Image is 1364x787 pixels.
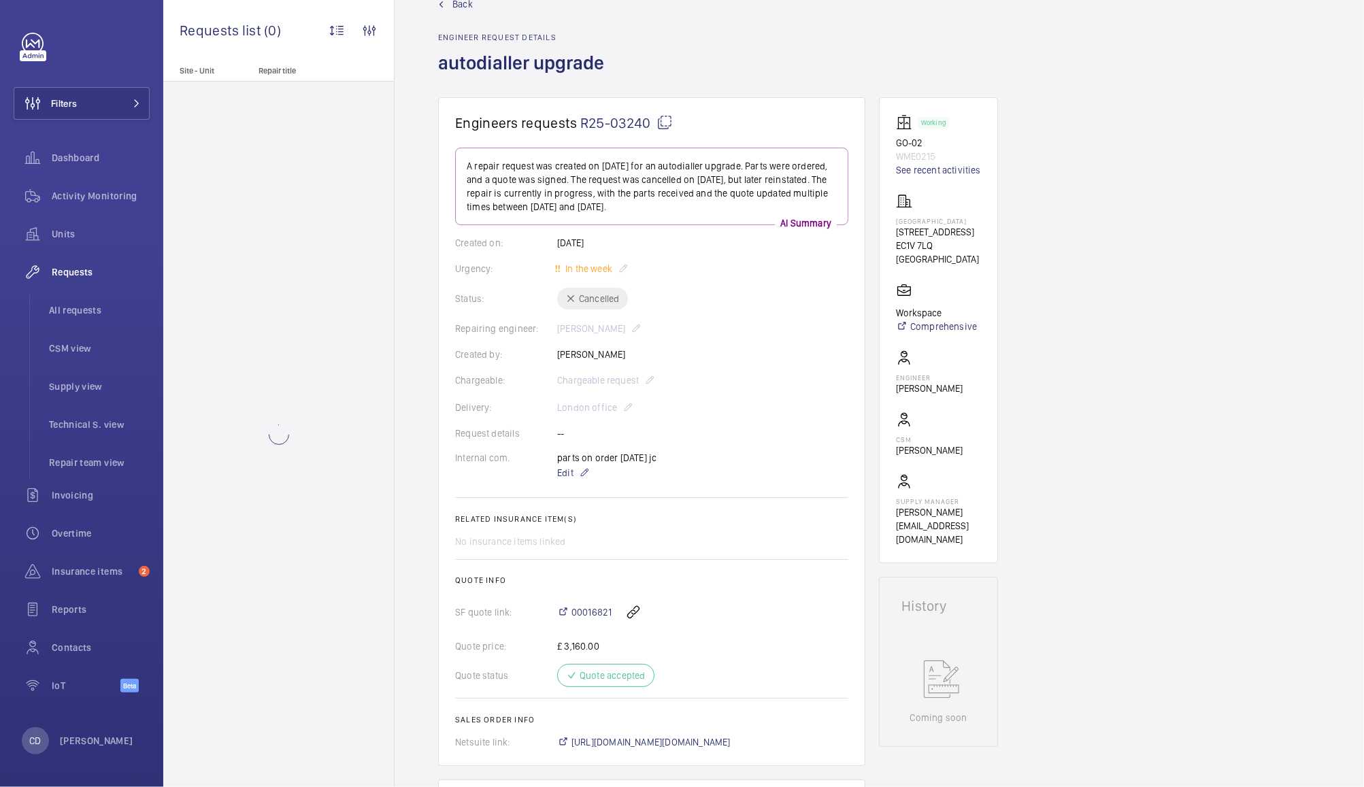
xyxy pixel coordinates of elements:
span: [URL][DOMAIN_NAME][DOMAIN_NAME] [571,735,731,749]
p: [PERSON_NAME] [896,382,963,395]
a: Comprehensive [896,320,977,333]
span: Insurance items [52,565,133,578]
span: Requests list [180,22,264,39]
p: [PERSON_NAME] [60,734,133,748]
p: CSM [896,435,963,443]
span: 2 [139,566,150,577]
h1: History [901,599,976,613]
p: WME0215 [896,150,981,163]
p: Repair title [259,66,348,76]
p: Supply manager [896,497,981,505]
a: See recent activities [896,163,981,177]
p: [PERSON_NAME] [896,443,963,457]
p: [GEOGRAPHIC_DATA] [896,217,981,225]
span: Engineers requests [455,114,578,131]
span: Beta [120,679,139,692]
h2: Engineer request details [438,33,612,42]
span: Overtime [52,526,150,540]
h1: autodialler upgrade [438,50,612,97]
h2: Quote info [455,575,848,585]
span: All requests [49,303,150,317]
p: Workspace [896,306,977,320]
a: [URL][DOMAIN_NAME][DOMAIN_NAME] [557,735,731,749]
span: Dashboard [52,151,150,165]
p: [STREET_ADDRESS] [896,225,981,239]
p: Coming soon [910,711,967,724]
span: Units [52,227,150,241]
span: 00016821 [571,605,612,619]
p: Working [921,120,946,125]
p: A repair request was created on [DATE] for an autodialler upgrade. Parts were ordered, and a quot... [467,159,837,214]
button: Filters [14,87,150,120]
p: Site - Unit [163,66,253,76]
span: Contacts [52,641,150,654]
span: Edit [557,466,573,480]
h2: Sales order info [455,715,848,724]
span: R25-03240 [580,114,673,131]
span: Invoicing [52,488,150,502]
p: CD [29,734,41,748]
p: Engineer [896,373,963,382]
p: AI Summary [775,216,837,230]
img: elevator.svg [896,114,918,131]
p: [PERSON_NAME][EMAIL_ADDRESS][DOMAIN_NAME] [896,505,981,546]
span: Requests [52,265,150,279]
span: Repair team view [49,456,150,469]
span: Activity Monitoring [52,189,150,203]
span: CSM view [49,341,150,355]
p: GO-02 [896,136,981,150]
span: IoT [52,679,120,692]
span: Supply view [49,380,150,393]
span: Technical S. view [49,418,150,431]
p: EC1V 7LQ [GEOGRAPHIC_DATA] [896,239,981,266]
a: 00016821 [557,605,612,619]
span: Reports [52,603,150,616]
h2: Related insurance item(s) [455,514,848,524]
span: Filters [51,97,77,110]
